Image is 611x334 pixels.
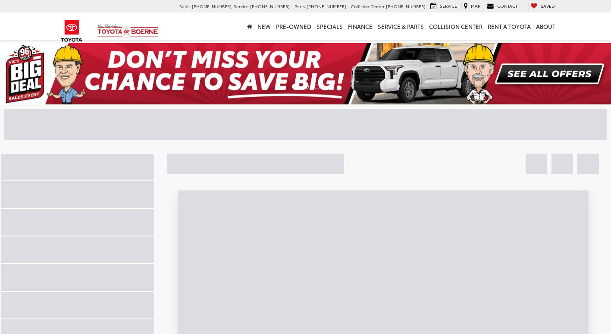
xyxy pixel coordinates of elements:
[192,3,232,9] span: [PHONE_NUMBER]
[497,3,517,9] span: Contact
[471,3,480,9] span: Map
[351,3,385,9] span: Collision Center
[426,13,485,40] a: Collision Center
[485,3,520,10] a: Contact
[307,3,346,9] span: [PHONE_NUMBER]
[541,3,555,9] span: Saved
[255,13,273,40] a: New
[179,3,191,9] span: Sales
[295,3,305,9] span: Parts
[386,3,426,9] span: [PHONE_NUMBER]
[428,3,459,10] a: Service
[273,13,314,40] a: Pre-Owned
[314,13,345,40] a: Specials
[485,13,533,40] a: Rent a Toyota
[234,3,249,9] span: Service
[461,3,483,10] a: Map
[528,3,557,10] a: My Saved Vehicles
[375,13,426,40] a: Service & Parts: Opens in a new tab
[244,13,255,40] a: Home
[97,23,159,38] img: Vic Vaughan Toyota of Boerne
[533,13,558,40] a: About
[440,3,457,9] span: Service
[56,17,88,45] img: Toyota
[345,13,375,40] a: Finance
[250,3,290,9] span: [PHONE_NUMBER]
